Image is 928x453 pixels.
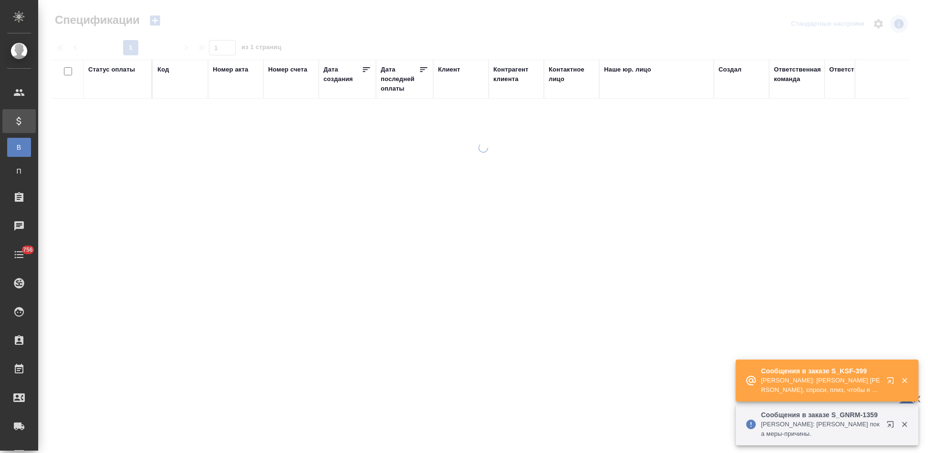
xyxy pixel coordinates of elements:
div: Дата последней оплаты [381,65,419,93]
span: П [12,166,26,176]
button: Закрыть [895,376,914,385]
div: Ответственный [829,65,878,74]
button: Открыть в новой вкладке [881,371,904,394]
button: Закрыть [895,420,914,429]
button: Открыть в новой вкладке [881,415,904,438]
div: Контрагент клиента [493,65,539,84]
div: Наше юр. лицо [604,65,651,74]
p: Сообщения в заказе S_KSF-399 [761,366,880,376]
span: 756 [17,245,39,255]
div: Контактное лицо [549,65,594,84]
div: Код [157,65,169,74]
a: 756 [2,243,36,267]
p: [PERSON_NAME]: [PERSON_NAME] пока меры-причины. [761,420,880,439]
a: В [7,138,31,157]
div: Создал [719,65,741,74]
div: Номер счета [268,65,307,74]
span: В [12,143,26,152]
div: Ответственная команда [774,65,821,84]
div: Клиент [438,65,460,74]
div: Дата создания [323,65,362,84]
p: Сообщения в заказе S_GNRM-1359 [761,410,880,420]
p: [PERSON_NAME]: [PERSON_NAME] [PERSON_NAME], спроси, плиз, чтобы я в ветку не лезла [761,376,880,395]
div: Статус оплаты [88,65,135,74]
div: Номер акта [213,65,248,74]
a: П [7,162,31,181]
